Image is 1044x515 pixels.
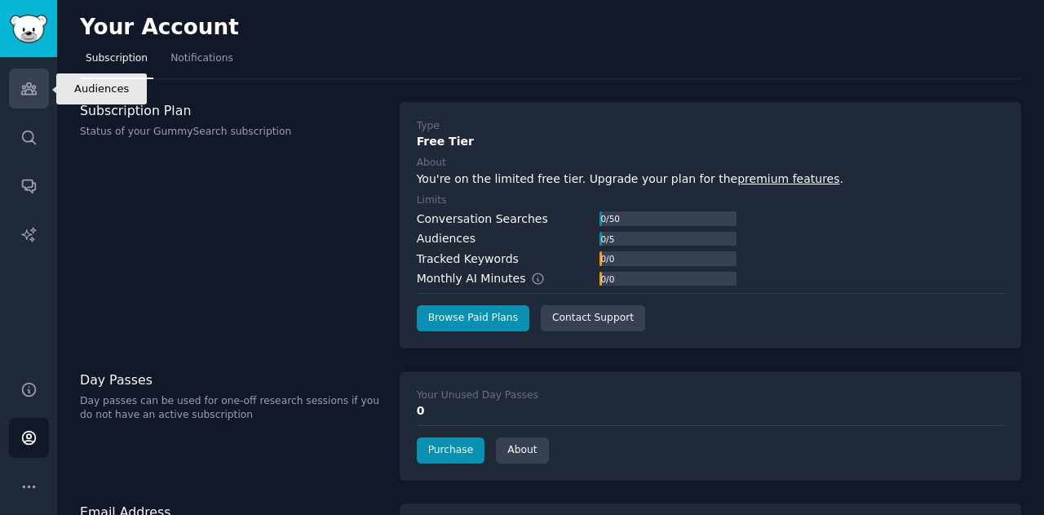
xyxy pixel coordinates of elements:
[417,437,485,464] a: Purchase
[496,437,548,464] a: About
[80,102,383,119] h3: Subscription Plan
[599,211,622,226] div: 0 / 50
[417,156,446,171] div: About
[417,251,519,268] div: Tracked Keywords
[417,171,1004,188] div: You're on the limited free tier. Upgrade your plan for the .
[80,15,239,41] h2: Your Account
[80,371,383,388] h3: Day Passes
[599,272,616,286] div: 0 / 0
[170,51,233,66] span: Notifications
[165,46,239,79] a: Notifications
[541,305,645,331] a: Contact Support
[417,211,548,228] div: Conversation Searches
[417,305,529,331] a: Browse Paid Plans
[599,251,616,266] div: 0 / 0
[737,172,839,185] a: premium features
[80,125,383,140] p: Status of your GummySearch subscription
[417,402,1004,420] div: 0
[417,270,563,287] div: Monthly AI Minutes
[417,119,440,134] div: Type
[417,230,476,247] div: Audiences
[86,51,148,66] span: Subscription
[417,388,538,403] div: Your Unused Day Passes
[10,15,47,43] img: GummySearch logo
[80,394,383,423] p: Day passes can be used for one-off research sessions if you do not have an active subscription
[417,193,447,208] div: Limits
[599,232,616,246] div: 0 / 5
[417,133,1004,150] div: Free Tier
[80,46,153,79] a: Subscription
